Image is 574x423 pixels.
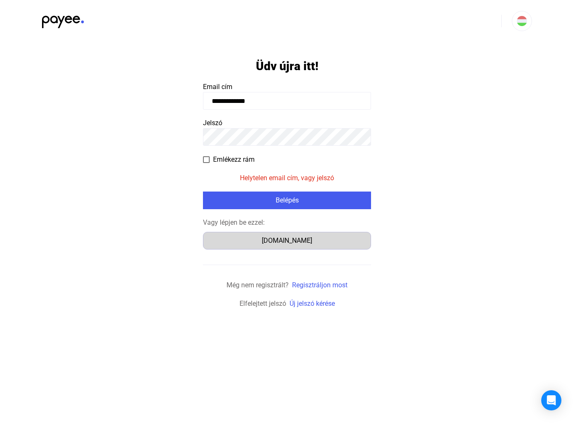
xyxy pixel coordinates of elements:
span: Még nem regisztrált? [226,281,289,289]
span: Jelszó [203,119,222,127]
div: Vagy lépjen be ezzel: [203,218,371,228]
div: [DOMAIN_NAME] [206,236,368,246]
span: Email cím [203,83,232,91]
img: black-payee-blue-dot.svg [42,11,84,28]
div: Open Intercom Messenger [541,390,561,410]
img: HU [517,16,527,26]
button: Belépés [203,192,371,209]
button: HU [512,11,532,31]
a: Új jelszó kérése [290,300,335,307]
mat-error: Helytelen email cím, vagy jelszó [240,173,334,183]
a: [DOMAIN_NAME] [203,236,371,244]
a: Regisztráljon most [292,281,348,289]
span: Emlékezz rám [213,155,255,165]
button: [DOMAIN_NAME] [203,232,371,250]
h1: Üdv újra itt! [256,59,319,74]
div: Belépés [205,195,369,205]
span: Elfelejtett jelszó [240,300,286,307]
